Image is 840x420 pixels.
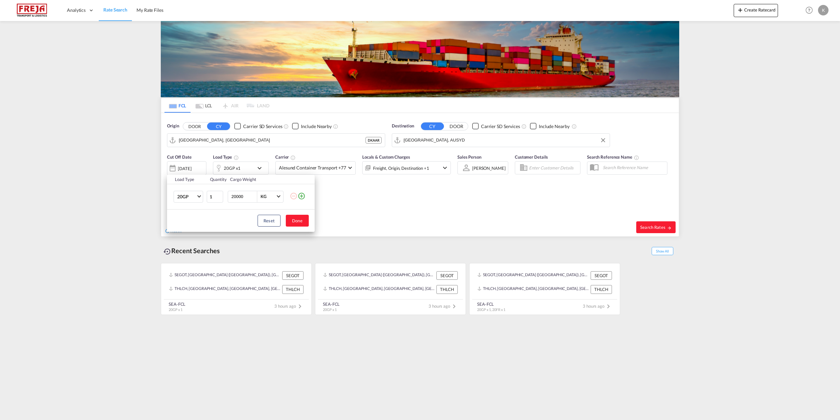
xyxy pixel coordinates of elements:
input: Qty [207,191,223,203]
div: KG [261,194,266,199]
div: Cargo Weight [230,176,286,182]
span: 20GP [177,193,196,200]
md-select: Choose: 20GP [174,191,203,203]
button: Reset [258,215,281,227]
button: Done [286,215,309,227]
md-icon: icon-plus-circle-outline [298,192,305,200]
md-icon: icon-minus-circle-outline [290,192,298,200]
th: Load Type [167,175,206,184]
input: Enter Weight [231,191,257,202]
th: Quantity [206,175,226,184]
